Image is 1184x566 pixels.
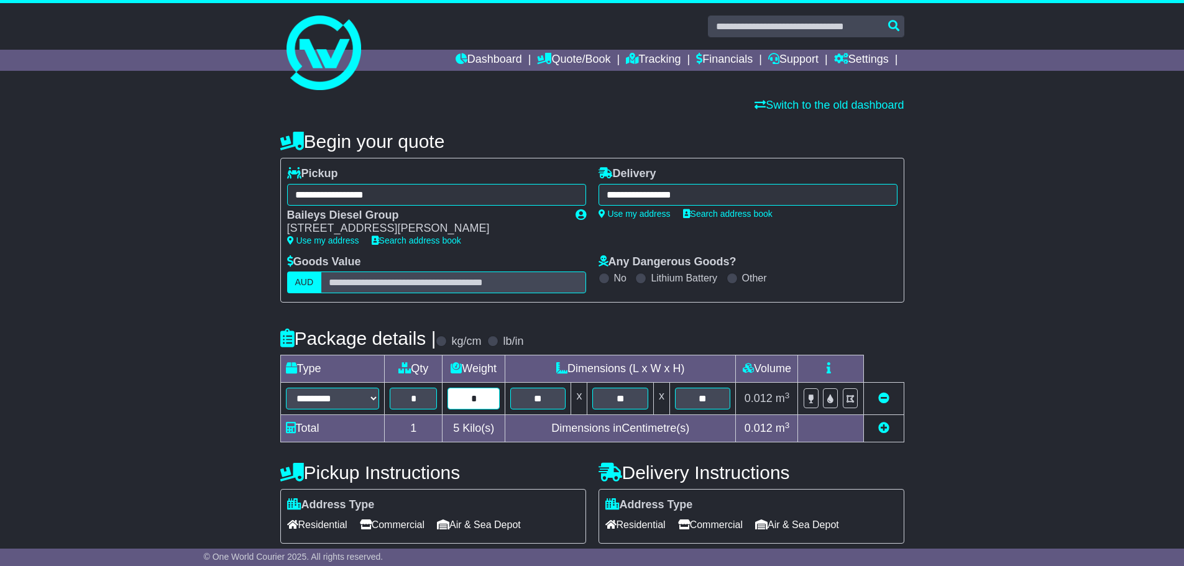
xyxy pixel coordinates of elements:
h4: Begin your quote [280,131,904,152]
span: Air & Sea Depot [437,515,521,534]
label: kg/cm [451,335,481,349]
span: 0.012 [745,422,773,434]
sup: 3 [785,421,790,430]
label: Pickup [287,167,338,181]
h4: Pickup Instructions [280,462,586,483]
span: 5 [453,422,459,434]
a: Switch to the old dashboard [755,99,904,111]
span: Commercial [678,515,743,534]
label: Other [742,272,767,284]
span: Air & Sea Depot [755,515,839,534]
h4: Package details | [280,328,436,349]
td: Volume [736,355,798,383]
label: Delivery [599,167,656,181]
span: © One World Courier 2025. All rights reserved. [204,552,383,562]
label: Goods Value [287,255,361,269]
a: Support [768,50,819,71]
label: lb/in [503,335,523,349]
span: Residential [287,515,347,534]
a: Settings [834,50,889,71]
span: 0.012 [745,392,773,404]
td: Type [280,355,385,383]
td: Dimensions (L x W x H) [505,355,736,383]
label: No [614,272,626,284]
label: Address Type [287,498,375,512]
td: Kilo(s) [443,415,505,442]
td: Dimensions in Centimetre(s) [505,415,736,442]
a: Search address book [683,209,773,219]
span: Commercial [360,515,424,534]
td: Qty [385,355,443,383]
label: Address Type [605,498,693,512]
a: Search address book [372,235,461,245]
td: Weight [443,355,505,383]
a: Financials [696,50,753,71]
a: Use my address [287,235,359,245]
span: Residential [605,515,666,534]
sup: 3 [785,391,790,400]
label: Lithium Battery [651,272,717,284]
td: 1 [385,415,443,442]
a: Remove this item [878,392,889,404]
a: Add new item [878,422,889,434]
a: Quote/Book [537,50,610,71]
a: Dashboard [456,50,522,71]
span: m [776,392,790,404]
label: Any Dangerous Goods? [599,255,737,269]
a: Tracking [626,50,681,71]
span: m [776,422,790,434]
div: Baileys Diesel Group [287,209,563,222]
div: [STREET_ADDRESS][PERSON_NAME] [287,222,563,235]
h4: Delivery Instructions [599,462,904,483]
td: x [653,383,669,415]
a: Use my address [599,209,671,219]
td: x [571,383,587,415]
label: AUD [287,272,322,293]
td: Total [280,415,385,442]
